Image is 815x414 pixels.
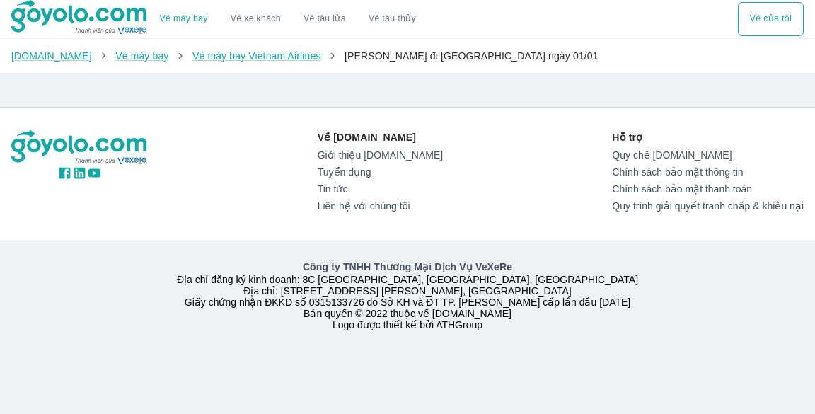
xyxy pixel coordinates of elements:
div: choose transportation mode [149,2,427,36]
p: Hỗ trợ [612,130,804,144]
div: choose transportation mode [738,2,804,36]
a: Liên hệ với chúng tôi [318,200,443,212]
a: Tuyển dụng [318,166,443,178]
a: [DOMAIN_NAME] [11,50,92,62]
p: Công ty TNHH Thương Mại Dịch Vụ VeXeRe [11,260,804,274]
img: logo [11,130,149,166]
span: [PERSON_NAME] đi [GEOGRAPHIC_DATA] ngày 01/01 [345,50,599,62]
a: Chính sách bảo mật thanh toán [612,183,804,195]
a: Tin tức [318,183,443,195]
a: Chính sách bảo mật thông tin [612,166,804,178]
a: Vé máy bay [160,13,208,24]
a: Quy trình giải quyết tranh chấp & khiếu nại [612,200,804,212]
nav: breadcrumb [11,49,804,63]
a: Giới thiệu [DOMAIN_NAME] [318,149,443,161]
a: Vé máy bay Vietnam Airlines [192,50,321,62]
a: Vé xe khách [231,13,281,24]
button: Vé tàu thủy [357,2,427,36]
a: Vé tàu lửa [292,2,357,36]
a: Vé máy bay [115,50,168,62]
button: Vé của tôi [738,2,804,36]
p: Về [DOMAIN_NAME] [318,130,443,144]
a: Quy chế [DOMAIN_NAME] [612,149,804,161]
